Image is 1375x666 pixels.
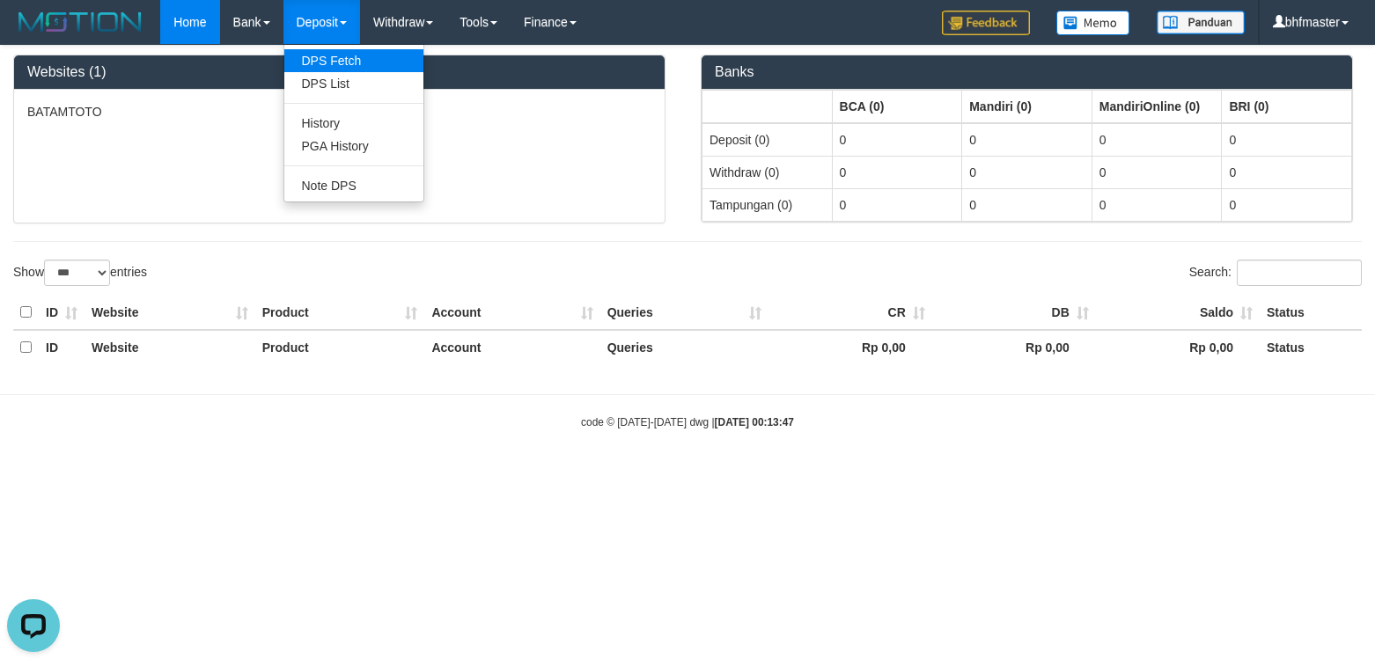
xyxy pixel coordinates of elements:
td: 0 [1092,188,1222,221]
th: Group: activate to sort column ascending [1222,90,1352,123]
th: Queries [600,330,768,364]
h3: Websites (1) [27,64,651,80]
th: Status [1260,296,1362,330]
td: 0 [1222,156,1352,188]
label: Show entries [13,260,147,286]
th: ID [39,296,85,330]
img: Feedback.jpg [942,11,1030,35]
td: Deposit (0) [702,123,833,157]
input: Search: [1237,260,1362,286]
td: 0 [832,123,962,157]
th: Group: activate to sort column ascending [962,90,1092,123]
th: DB [932,296,1096,330]
th: CR [768,296,932,330]
th: Group: activate to sort column ascending [702,90,833,123]
img: MOTION_logo.png [13,9,147,35]
button: Open LiveChat chat widget [7,7,60,60]
small: code © [DATE]-[DATE] dwg | [581,416,794,428]
img: panduan.png [1157,11,1245,34]
td: Tampungan (0) [702,188,833,221]
th: Website [85,330,255,364]
th: Product [255,330,425,364]
td: 0 [832,188,962,221]
td: 0 [1222,188,1352,221]
a: PGA History [284,135,423,157]
p: BATAMTOTO [27,103,651,121]
a: History [284,112,423,135]
td: 0 [962,156,1092,188]
label: Search: [1189,260,1362,286]
th: Rp 0,00 [768,330,932,364]
th: Account [424,296,599,330]
td: 0 [1222,123,1352,157]
th: Saldo [1096,296,1260,330]
td: Withdraw (0) [702,156,833,188]
td: 0 [832,156,962,188]
th: Queries [600,296,768,330]
strong: [DATE] 00:13:47 [715,416,794,428]
select: Showentries [44,260,110,286]
th: Rp 0,00 [932,330,1096,364]
th: Status [1260,330,1362,364]
th: Rp 0,00 [1096,330,1260,364]
td: 0 [962,123,1092,157]
img: Button%20Memo.svg [1056,11,1130,35]
th: Group: activate to sort column ascending [832,90,962,123]
a: DPS Fetch [284,49,423,72]
a: Note DPS [284,174,423,197]
th: Group: activate to sort column ascending [1092,90,1222,123]
td: 0 [1092,156,1222,188]
th: ID [39,330,85,364]
h3: Banks [715,64,1339,80]
th: Website [85,296,255,330]
td: 0 [1092,123,1222,157]
td: 0 [962,188,1092,221]
a: DPS List [284,72,423,95]
th: Product [255,296,425,330]
th: Account [424,330,599,364]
